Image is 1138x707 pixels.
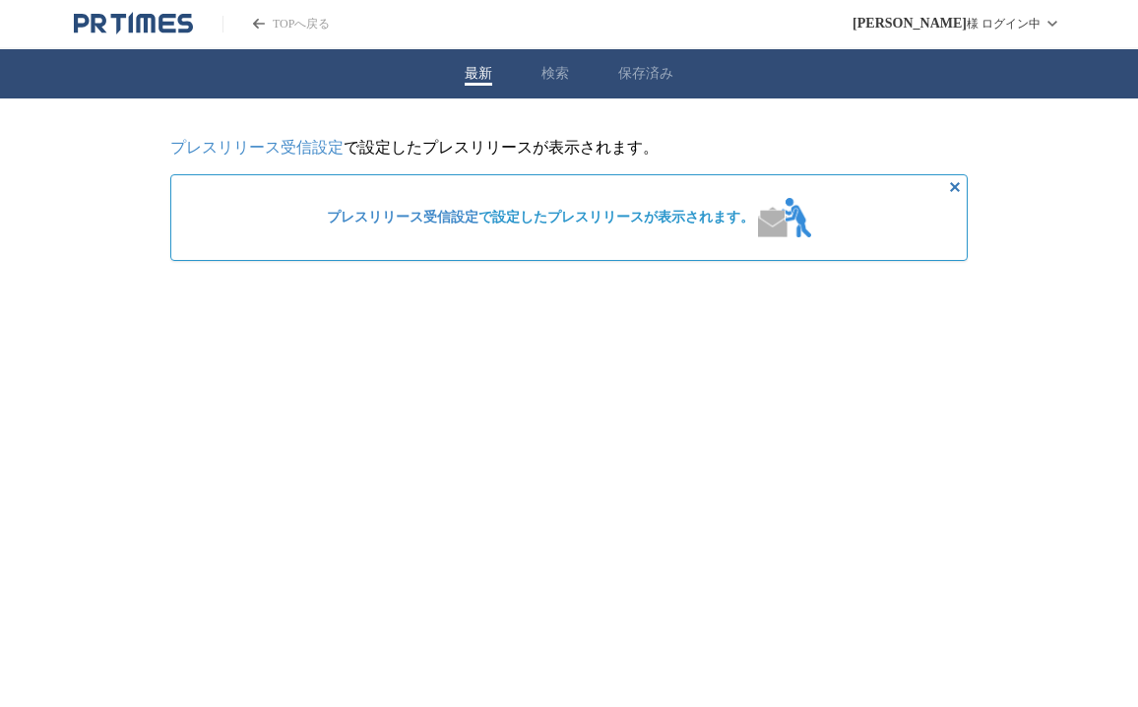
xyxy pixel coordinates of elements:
[943,175,967,199] button: 非表示にする
[222,16,330,32] a: PR TIMESのトップページはこちら
[74,12,193,35] a: PR TIMESのトップページはこちら
[618,65,673,83] button: 保存済み
[327,209,754,226] span: で設定したプレスリリースが表示されます。
[327,210,478,225] a: プレスリリース受信設定
[170,139,344,156] a: プレスリリース受信設定
[170,138,968,159] p: で設定したプレスリリースが表示されます。
[465,65,492,83] button: 最新
[541,65,569,83] button: 検索
[853,16,967,32] span: [PERSON_NAME]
